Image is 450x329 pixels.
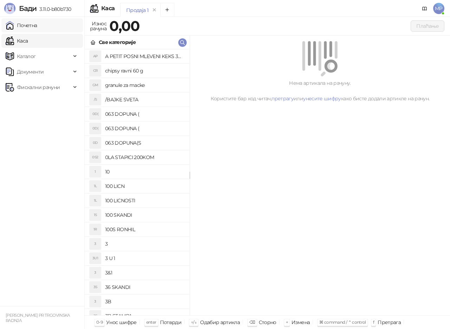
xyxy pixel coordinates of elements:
[90,310,101,322] div: 3S
[291,318,310,327] div: Измена
[4,3,15,14] img: Logo
[90,195,101,206] div: 1L
[126,6,148,14] div: Продаја 1
[105,195,184,206] h4: 100 LICNOSTI
[286,319,288,325] span: +
[90,123,101,134] div: 0D(
[90,267,101,278] div: 3
[105,137,184,148] h4: 063 DOPUNA(S
[6,18,37,32] a: Почетна
[271,95,294,102] a: претрагу
[105,166,184,177] h4: 10
[90,209,101,221] div: 1S
[259,318,276,327] div: Сторно
[89,19,108,33] div: Износ рачуна
[105,296,184,307] h4: 3B
[90,65,101,76] div: CR
[105,310,184,322] h4: 3B STAMPA
[191,319,197,325] span: ↑/↓
[90,181,101,192] div: 1L
[105,224,184,235] h4: 100S RONHIL
[200,318,240,327] div: Одабир артикла
[105,152,184,163] h4: 0LA STAPICI 200KOM
[105,281,184,293] h4: 36 SKANDI
[249,319,255,325] span: ⌫
[150,7,159,13] button: remove
[90,281,101,293] div: 3S
[19,4,37,13] span: Бади
[90,166,101,177] div: 1
[419,3,430,14] a: Документација
[105,94,184,105] h4: /BAJKE SVETA
[105,181,184,192] h4: 100 LICN
[146,319,156,325] span: enter
[17,65,44,79] span: Документи
[373,319,374,325] span: f
[85,49,189,315] div: grid
[303,95,341,102] a: унесите шифру
[6,34,28,48] a: Каса
[105,51,184,62] h4: A PETIT POSNI MLEVENI KEKS 300G
[90,224,101,235] div: 1R
[90,80,101,91] div: GM
[90,253,101,264] div: 3U1
[37,6,71,12] span: 3.11.0-b80b730
[109,17,140,34] strong: 0,00
[378,318,401,327] div: Претрага
[411,20,444,32] button: Плаћање
[105,238,184,249] h4: 3
[160,318,182,327] div: Потврди
[105,65,184,76] h4: chipsy ravni 60 g
[90,238,101,249] div: 3
[106,318,137,327] div: Унос шифре
[105,209,184,221] h4: 100 SKANDI
[17,49,36,63] span: Каталог
[319,319,366,325] span: ⌘ command / ⌃ control
[90,94,101,105] div: /S
[90,51,101,62] div: AP
[105,123,184,134] h4: 063 DOPUNA (
[90,152,101,163] div: 0S2
[90,296,101,307] div: 3
[101,6,115,11] div: Каса
[99,38,136,46] div: Све категорије
[433,3,444,14] span: MP
[160,3,174,17] button: Add tab
[105,80,184,91] h4: granule za macke
[105,108,184,120] h4: 063 DOPUNA (
[105,253,184,264] h4: 3 U 1
[90,137,101,148] div: 0D
[90,108,101,120] div: 0D(
[96,319,103,325] span: 0-9
[198,79,442,102] div: Нема артикала на рачуну. Користите бар код читач, или како бисте додали артикле на рачун.
[17,80,60,94] span: Фискални рачуни
[6,313,70,323] small: [PERSON_NAME] PR TRGOVINSKA RADNJA
[105,267,184,278] h4: 3&1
